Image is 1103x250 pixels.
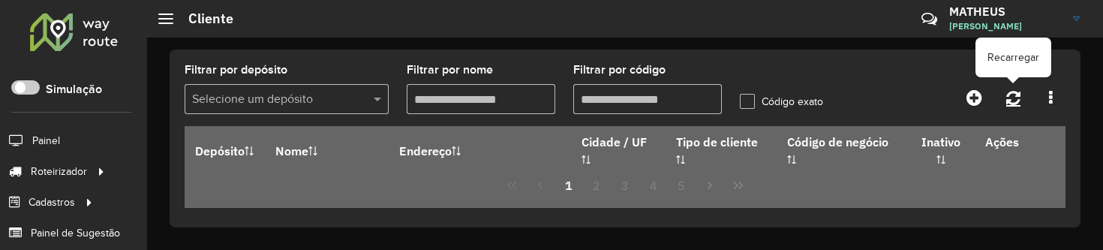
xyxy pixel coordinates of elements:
h3: MATHEUS [949,5,1062,19]
button: 5 [668,171,696,200]
th: Cidade / UF [572,126,666,176]
button: Last Page [724,171,753,200]
button: 4 [639,171,668,200]
th: Ações [975,126,1065,158]
th: Nome [265,126,389,176]
th: Código de negócio [777,126,906,176]
button: Next Page [696,171,724,200]
label: Filtrar por depósito [185,61,287,79]
button: 1 [555,171,583,200]
label: Código exato [740,94,823,110]
span: Roteirizador [31,164,87,179]
button: 2 [582,171,611,200]
span: Cadastros [29,194,75,210]
label: Filtrar por nome [407,61,493,79]
th: Inativo [906,126,975,176]
span: [PERSON_NAME] [949,20,1062,33]
label: Simulação [46,80,102,98]
th: Endereço [389,126,572,176]
label: Filtrar por código [573,61,666,79]
th: Depósito [185,126,265,176]
div: Recarregar [975,38,1051,77]
h2: Cliente [173,11,233,27]
span: Painel [32,133,60,149]
a: Contato Rápido [913,3,945,35]
th: Tipo de cliente [666,126,777,176]
button: 3 [611,171,639,200]
span: Painel de Sugestão [31,225,120,241]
